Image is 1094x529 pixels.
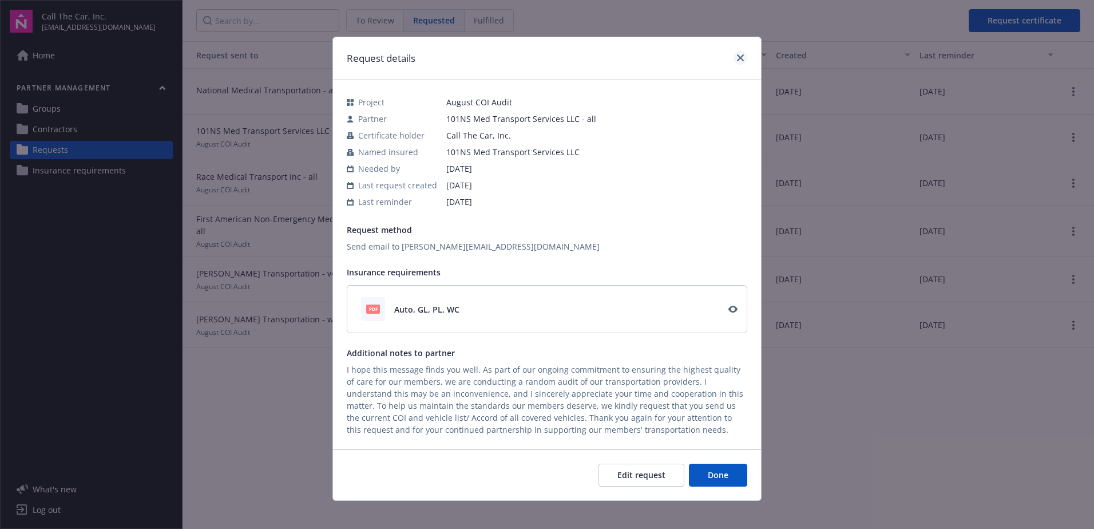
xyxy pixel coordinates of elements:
[446,146,747,158] span: 101NS Med Transport Services LLC
[358,146,418,158] span: Named insured
[446,113,747,125] span: 101NS Med Transport Services LLC - all
[358,129,425,141] span: Certificate holder
[358,96,385,108] span: Project
[358,179,437,191] span: Last request created
[358,163,400,175] span: Needed by
[366,305,380,313] span: pdf
[358,113,387,125] span: Partner
[724,300,742,318] a: View
[598,464,684,487] button: Edit request
[347,347,747,359] div: Additional notes to partner
[446,163,747,175] span: [DATE]
[347,51,415,66] h1: Request details
[446,96,747,108] span: August COI Audit
[347,224,747,236] div: Request method
[446,129,747,141] span: Call The Car, Inc.
[347,266,747,278] div: Insurance requirements
[689,464,747,487] button: Done
[734,51,747,65] a: close
[358,196,412,208] span: Last reminder
[446,179,747,191] span: [DATE]
[446,196,747,208] span: [DATE]
[347,364,747,436] div: I hope this message finds you well. As part of our ongoing commitment to ensuring the highest qua...
[347,240,747,252] div: Send email to [PERSON_NAME][EMAIL_ADDRESS][DOMAIN_NAME]
[394,303,459,315] span: Auto, GL, PL, WC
